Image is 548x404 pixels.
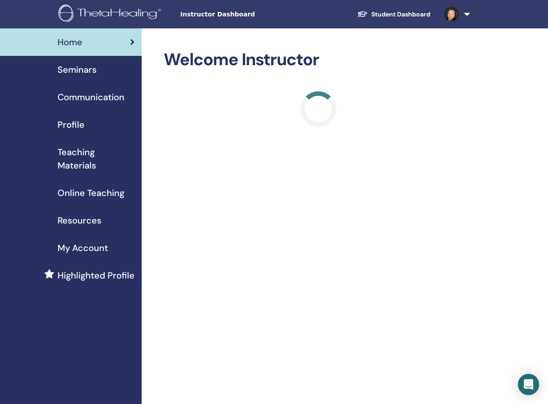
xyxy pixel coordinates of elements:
a: Student Dashboard [350,6,437,23]
span: Teaching Materials [58,145,135,172]
span: Communication [58,90,124,104]
img: default.jpg [444,7,459,21]
span: Profile [58,118,85,131]
span: Seminars [58,63,96,76]
img: graduation-cap-white.svg [357,10,368,18]
span: Online Teaching [58,186,124,200]
span: My Account [58,241,108,255]
span: Resources [58,214,101,227]
span: Home [58,35,82,49]
img: logo.png [58,4,164,24]
span: Instructor Dashboard [180,10,313,19]
span: Highlighted Profile [58,269,135,282]
div: Open Intercom Messenger [518,374,539,395]
h2: Welcome Instructor [164,50,473,70]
